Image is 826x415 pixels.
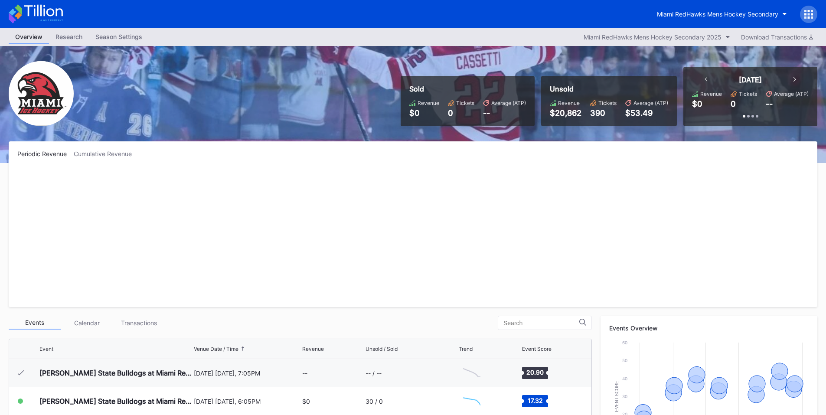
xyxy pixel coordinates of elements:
div: $0 [302,398,310,405]
div: Unsold / Sold [366,346,398,352]
text: 30 [622,394,627,399]
button: Download Transactions [737,31,817,43]
div: [PERSON_NAME] State Bulldogs at Miami Redhawks Mens Hockey [39,369,192,377]
div: Average (ATP) [633,100,668,106]
div: Average (ATP) [774,91,809,97]
div: Tickets [598,100,617,106]
button: Miami RedHawks Mens Hockey Secondary 2025 [579,31,735,43]
div: -- [302,369,307,377]
div: -- / -- [366,369,382,377]
div: Cumulative Revenue [74,150,139,157]
div: Transactions [113,316,165,330]
div: Tickets [739,91,757,97]
text: 17.32 [527,397,542,404]
div: Unsold [550,85,668,93]
div: Trend [459,346,473,352]
div: Events [9,316,61,330]
div: Revenue [700,91,722,97]
svg: Chart title [17,168,809,298]
div: 30 / 0 [366,398,383,405]
div: Miami RedHawks Mens Hockey Secondary 2025 [584,33,722,41]
svg: Chart title [459,390,485,412]
a: Season Settings [89,30,149,44]
div: $0 [692,99,702,108]
div: Event [39,346,53,352]
div: Venue Date / Time [194,346,238,352]
div: [PERSON_NAME] State Bulldogs at Miami Redhawks Mens Hockey [39,397,192,405]
div: Season Settings [89,30,149,43]
text: Event Score [614,381,619,412]
div: [DATE] [DATE], 7:05PM [194,369,300,377]
div: 0 [448,108,474,118]
div: $53.49 [625,108,668,118]
div: 0 [731,99,736,108]
div: [DATE] [739,75,762,84]
div: Revenue [302,346,324,352]
text: 50 [622,358,627,363]
a: Research [49,30,89,44]
input: Search [503,320,579,327]
text: 60 [622,340,627,345]
div: -- [766,99,773,108]
svg: Chart title [459,362,485,384]
div: Research [49,30,89,43]
div: Events Overview [609,324,809,332]
button: Miami RedHawks Mens Hockey Secondary [650,6,793,22]
div: Calendar [61,316,113,330]
div: Periodic Revenue [17,150,74,157]
div: Miami RedHawks Mens Hockey Secondary [657,10,778,18]
img: Miami_RedHawks_Mens_Hockey_Secondary.png [9,61,74,126]
div: Tickets [456,100,474,106]
div: $0 [409,108,439,118]
div: Average (ATP) [491,100,526,106]
div: Revenue [418,100,439,106]
div: Download Transactions [741,33,813,41]
text: 40 [622,376,627,381]
a: Overview [9,30,49,44]
div: -- [483,108,526,118]
div: 390 [590,108,617,118]
text: 20.90 [526,369,544,376]
div: $20,862 [550,108,581,118]
div: Event Score [522,346,552,352]
div: Sold [409,85,526,93]
div: [DATE] [DATE], 6:05PM [194,398,300,405]
div: Revenue [558,100,580,106]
